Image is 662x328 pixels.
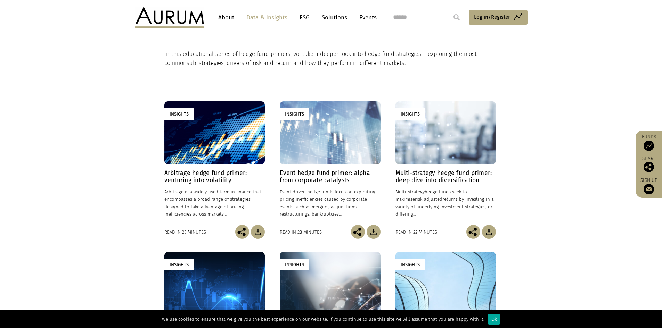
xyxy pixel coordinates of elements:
p: Arbitrage is a widely used term in finance that encompasses a broad range of strategies designed ... [164,188,265,218]
div: Share [639,156,659,172]
a: Data & Insights [243,11,291,24]
span: Log in/Register [474,13,510,21]
a: ESG [296,11,313,24]
img: Download Article [251,225,265,239]
div: Insights [280,259,309,270]
a: Sign up [639,177,659,194]
img: Share this post [644,162,654,172]
a: Insights Multi-strategy hedge fund primer: deep dive into diversification Multi-strategyhedge fun... [395,101,496,225]
div: Insights [280,108,309,120]
div: Insights [164,108,194,120]
img: Aurum [135,7,204,28]
p: hedge funds seek to maximise returns by investing in a variety of underlying investment strategie... [395,188,496,218]
div: Ok [488,314,500,325]
div: Read in 22 minutes [395,228,437,236]
div: Insights [164,259,194,270]
img: Share this post [466,225,480,239]
div: Read in 28 minutes [280,228,322,236]
img: Share this post [235,225,249,239]
a: Log in/Register [469,10,528,25]
a: About [215,11,238,24]
img: Access Funds [644,141,654,151]
h4: Event hedge fund primer: alpha from corporate catalysts [280,169,380,184]
h4: Arbitrage hedge fund primer: venturing into volatility [164,169,265,184]
div: Read in 25 minutes [164,228,206,236]
p: Event driven hedge funds focus on exploiting pricing inefficiencies caused by corporate events su... [280,188,380,218]
span: Multi-strategy [395,189,425,194]
a: Funds [639,134,659,151]
img: Download Article [482,225,496,239]
a: Insights Event hedge fund primer: alpha from corporate catalysts Event driven hedge funds focus o... [280,101,380,225]
a: Events [356,11,377,24]
p: In this educational series of hedge fund primers, we take a deeper look into hedge fund strategie... [164,50,496,68]
a: Solutions [318,11,351,24]
a: Insights Arbitrage hedge fund primer: venturing into volatility Arbitrage is a widely used term i... [164,101,265,225]
div: Insights [395,108,425,120]
span: risk-adjusted [415,196,442,202]
div: Insights [395,259,425,270]
h4: Multi-strategy hedge fund primer: deep dive into diversification [395,169,496,184]
img: Share this post [351,225,365,239]
span: sub-strategies [187,60,224,66]
input: Submit [450,10,464,24]
img: Sign up to our newsletter [644,184,654,194]
img: Download Article [367,225,381,239]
